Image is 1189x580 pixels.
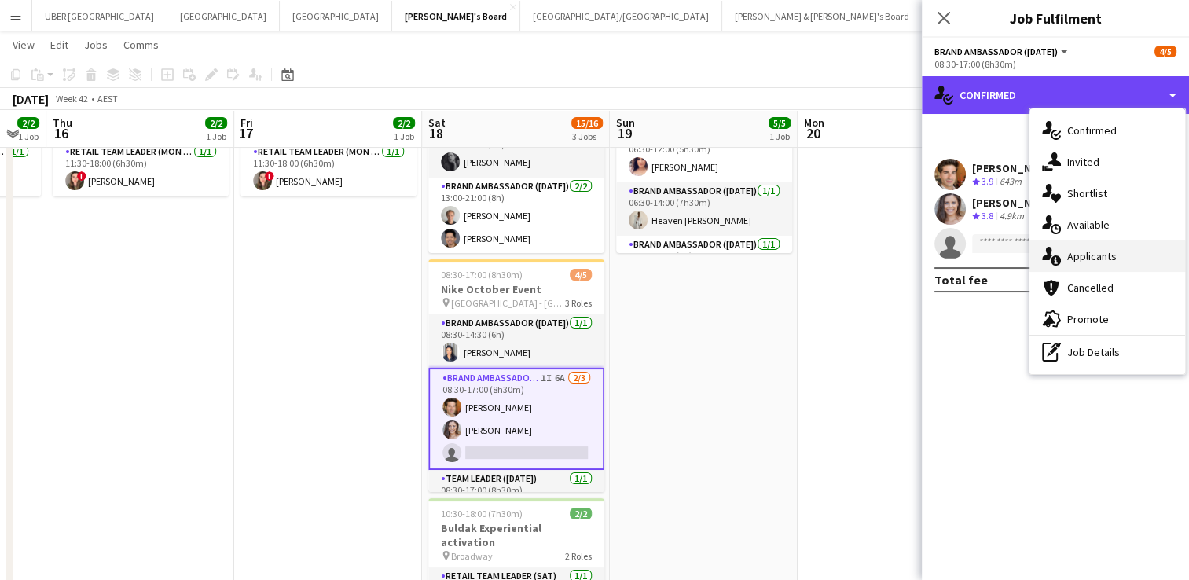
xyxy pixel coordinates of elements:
[13,38,35,52] span: View
[428,124,604,178] app-card-role: Brand Ambassador ([DATE])1/110:30-18:30 (8h)[PERSON_NAME]
[972,161,1055,175] div: [PERSON_NAME]
[934,46,1058,57] span: Brand Ambassador (Saturday)
[428,282,604,296] h3: Nike October Event
[1067,123,1117,138] span: Confirmed
[616,129,792,182] app-card-role: Team Leader ([DATE])1/106:30-12:00 (5h30m)[PERSON_NAME]
[428,521,604,549] h3: Buldak Experiential activation
[934,58,1176,70] div: 08:30-17:00 (8h30m)
[50,124,72,142] span: 16
[570,508,592,519] span: 2/2
[13,91,49,107] div: [DATE]
[616,236,792,289] app-card-role: Brand Ambassador ([DATE])1/107:00-12:00 (5h)
[982,210,993,222] span: 3.8
[53,116,72,130] span: Thu
[205,117,227,129] span: 2/2
[1067,155,1099,169] span: Invited
[572,130,602,142] div: 3 Jobs
[238,124,253,142] span: 17
[394,130,414,142] div: 1 Job
[1067,249,1117,263] span: Applicants
[722,1,923,31] button: [PERSON_NAME] & [PERSON_NAME]'s Board
[84,38,108,52] span: Jobs
[17,117,39,129] span: 2/2
[50,38,68,52] span: Edit
[428,116,446,130] span: Sat
[393,117,415,129] span: 2/2
[616,182,792,236] app-card-role: Brand Ambassador ([DATE])1/106:30-14:00 (7h30m)Heaven [PERSON_NAME]
[1154,46,1176,57] span: 4/5
[996,210,1027,223] div: 4.9km
[240,143,417,196] app-card-role: RETAIL Team Leader (Mon - Fri)1/111:30-18:00 (6h30m)![PERSON_NAME]
[428,178,604,254] app-card-role: Brand Ambassador ([DATE])2/213:00-21:00 (8h)[PERSON_NAME][PERSON_NAME]
[802,124,824,142] span: 20
[451,297,565,309] span: [GEOGRAPHIC_DATA] - [GEOGRAPHIC_DATA]
[392,1,520,31] button: [PERSON_NAME]'s Board
[53,143,229,196] app-card-role: RETAIL Team Leader (Mon - Fri)1/111:30-18:00 (6h30m)![PERSON_NAME]
[441,508,523,519] span: 10:30-18:00 (7h30m)
[428,368,604,470] app-card-role: Brand Ambassador ([DATE])1I6A2/308:30-17:00 (8h30m)[PERSON_NAME][PERSON_NAME]
[982,175,993,187] span: 3.9
[571,117,603,129] span: 15/16
[520,1,722,31] button: [GEOGRAPHIC_DATA]/[GEOGRAPHIC_DATA]
[996,175,1025,189] div: 643m
[1067,312,1109,326] span: Promote
[451,550,493,562] span: Broadway
[167,1,280,31] button: [GEOGRAPHIC_DATA]
[428,314,604,368] app-card-role: Brand Ambassador ([DATE])1/108:30-14:30 (6h)[PERSON_NAME]
[78,35,114,55] a: Jobs
[280,1,392,31] button: [GEOGRAPHIC_DATA]
[441,269,523,281] span: 08:30-17:00 (8h30m)
[565,297,592,309] span: 3 Roles
[934,272,988,288] div: Total fee
[117,35,165,55] a: Comms
[206,130,226,142] div: 1 Job
[769,130,790,142] div: 1 Job
[804,116,824,130] span: Mon
[18,130,39,142] div: 1 Job
[1029,336,1185,368] div: Job Details
[240,116,253,130] span: Fri
[1067,186,1107,200] span: Shortlist
[428,259,604,492] app-job-card: 08:30-17:00 (8h30m)4/5Nike October Event [GEOGRAPHIC_DATA] - [GEOGRAPHIC_DATA]3 RolesBrand Ambass...
[428,470,604,523] app-card-role: Team Leader ([DATE])1/108:30-17:00 (8h30m)
[52,93,91,105] span: Week 42
[265,171,274,181] span: !
[769,117,791,129] span: 5/5
[123,38,159,52] span: Comms
[614,124,635,142] span: 19
[32,1,167,31] button: UBER [GEOGRAPHIC_DATA]
[934,46,1070,57] button: Brand Ambassador ([DATE])
[97,93,118,105] div: AEST
[616,116,635,130] span: Sun
[570,269,592,281] span: 4/5
[6,35,41,55] a: View
[972,196,1055,210] div: [PERSON_NAME]
[44,35,75,55] a: Edit
[565,550,592,562] span: 2 Roles
[77,171,86,181] span: !
[922,8,1189,28] h3: Job Fulfilment
[922,76,1189,114] div: Confirmed
[1067,218,1110,232] span: Available
[1067,281,1114,295] span: Cancelled
[426,124,446,142] span: 18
